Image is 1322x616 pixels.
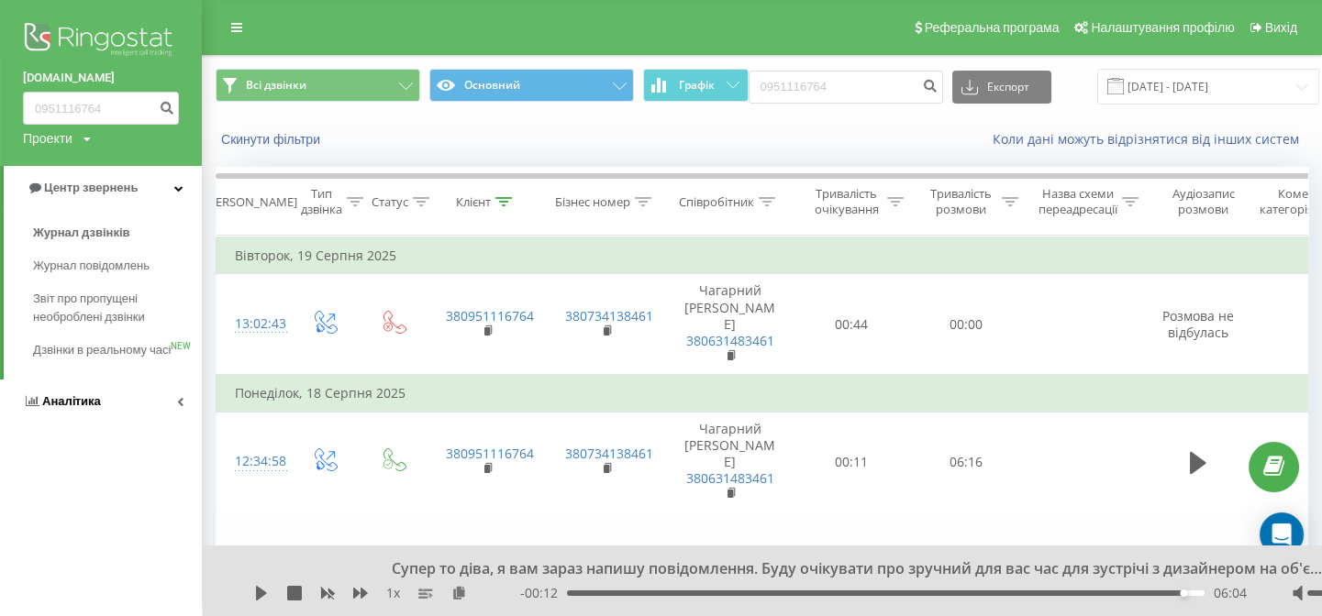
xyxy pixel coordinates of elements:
input: Пошук за номером [23,92,179,125]
a: Коли дані можуть відрізнятися вiд інших систем [993,130,1308,148]
div: Аудіозапис розмови [1159,186,1248,217]
a: 380631483461 [686,469,774,487]
td: Чагарний [PERSON_NAME] [666,412,794,512]
a: 380631483461 [686,332,774,349]
a: Звіт про пропущені необроблені дзвінки [33,282,202,334]
div: [PERSON_NAME] [205,194,297,210]
span: Графік [679,79,715,92]
span: Центр звернень [44,181,138,194]
td: Чагарний [PERSON_NAME] [666,274,794,375]
span: 06:04 [1214,584,1247,602]
a: Журнал дзвінків [33,216,202,249]
button: Скинути фільтри [216,131,329,148]
a: Центр звернень [4,166,202,210]
div: 12:34:58 [235,444,272,479]
button: Експорт [952,71,1051,104]
div: Бізнес номер [555,194,630,210]
td: 00:44 [794,274,909,375]
span: Звіт про пропущені необроблені дзвінки [33,290,193,326]
div: Accessibility label [1180,589,1187,597]
span: Реферальна програма [925,20,1060,35]
div: Клієнт [456,194,491,210]
div: Співробітник [679,194,754,210]
a: 380734138461 [565,307,653,324]
div: Тип дзвінка [301,186,342,217]
span: Дзвінки в реальному часі [33,341,171,359]
span: Налаштування профілю [1091,20,1234,35]
div: Назва схеми переадресації [1039,186,1117,217]
a: 380951116764 [446,445,534,462]
div: Проекти [23,129,72,148]
div: Тривалість розмови [925,186,997,217]
a: 380951116764 [446,307,534,324]
span: Вихід [1265,20,1297,35]
span: 1 x [386,584,400,602]
td: 00:11 [794,412,909,512]
td: 00:00 [909,274,1024,375]
span: Журнал дзвінків [33,224,130,242]
a: Журнал повідомлень [33,249,202,282]
img: Ringostat logo [23,18,179,64]
div: Тривалість очікування [810,186,883,217]
a: Дзвінки в реальному часіNEW [33,334,202,367]
span: Всі дзвінки [246,78,306,93]
span: Розмова не відбулась [1162,307,1234,341]
button: Всі дзвінки [216,69,420,102]
button: Основний [429,69,634,102]
input: Пошук за номером [749,71,943,104]
div: Статус [372,194,408,210]
span: - 00:12 [520,584,567,602]
span: Аналiтика [42,394,101,408]
div: Open Intercom Messenger [1260,512,1304,556]
a: [DOMAIN_NAME] [23,69,179,87]
span: Журнал повідомлень [33,257,150,275]
td: 06:16 [909,412,1024,512]
a: 380734138461 [565,445,653,462]
button: Графік [643,69,749,102]
div: 13:02:43 [235,306,272,342]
